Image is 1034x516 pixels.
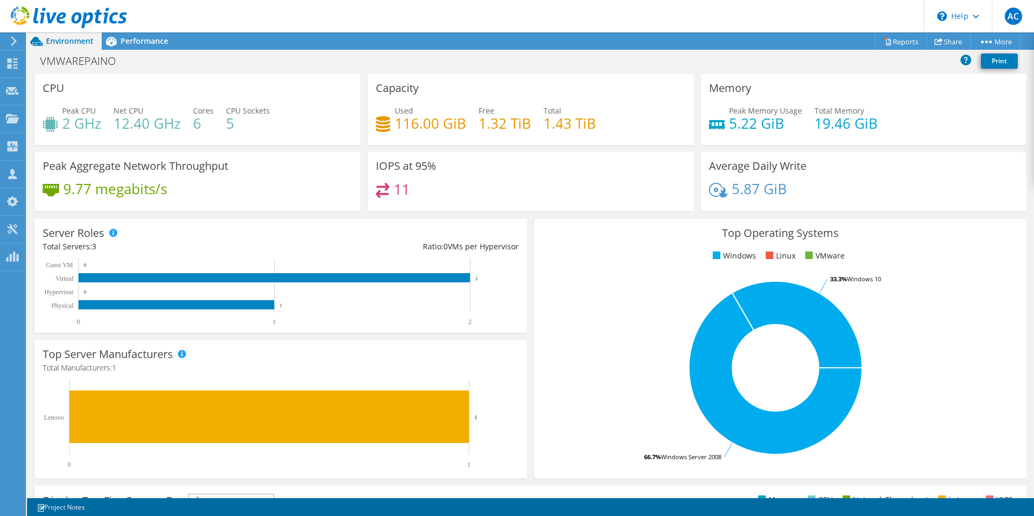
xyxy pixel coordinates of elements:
h3: IOPS at 95% [376,160,436,172]
text: 1 [474,414,478,420]
h4: 9.77 megabits/s [63,183,167,195]
h4: 19.46 GiB [814,117,878,129]
h4: 12.40 GHz [114,117,181,129]
span: 1 [112,362,116,373]
tspan: Windows 10 [847,275,881,283]
span: Peak Memory Usage [729,105,802,116]
span: Total [543,105,561,116]
div: Ratio: VMs per Hypervisor [281,241,519,253]
h3: Top Operating Systems [542,227,1018,239]
h3: Average Daily Write [709,160,806,172]
a: More [970,33,1020,50]
h4: 2 GHz [62,117,101,129]
text: 0 [84,262,87,268]
h4: 1.43 TiB [543,117,596,129]
h4: 1.32 TiB [479,117,531,129]
span: Performance [121,36,168,46]
span: Total Memory [814,105,864,116]
h4: 6 [193,117,214,129]
h3: Top Server Manufacturers [43,348,173,360]
a: Share [926,33,971,50]
h3: Server Roles [43,227,104,239]
h4: 11 [394,183,410,195]
text: Lenovo [44,414,64,421]
svg: \n [937,11,947,21]
h4: Total Manufacturers: [43,362,519,374]
li: IOPS [983,494,1013,506]
tspan: 33.3% [830,275,847,283]
h3: Peak Aggregate Network Throughput [43,160,228,172]
h4: 5 [226,117,270,129]
a: Reports [875,33,927,50]
h3: Memory [709,82,751,94]
li: VMware [803,250,845,262]
li: Windows [710,250,756,262]
span: Environment [46,36,94,46]
h4: 5.22 GiB [729,117,802,129]
span: Free [479,105,494,116]
div: Total Servers: [43,241,281,253]
a: Print [981,54,1018,69]
text: Physical [51,302,74,309]
li: Linux [763,250,796,262]
text: 2 [475,276,478,281]
a: Project Notes [29,500,92,514]
text: 1 [280,303,282,308]
span: Cores [193,105,214,116]
text: Guest VM [46,261,73,269]
tspan: 66.7% [644,453,661,461]
span: CPU Sockets [226,105,270,116]
li: Memory [755,494,798,506]
text: 2 [468,318,472,326]
text: Virtual [56,275,74,282]
span: 0 [443,241,448,252]
li: Network Throughput [840,494,929,506]
h4: 5.87 GiB [732,183,787,195]
span: AC [1005,8,1022,25]
span: Net CPU [114,105,143,116]
text: Hypervisor [44,288,74,296]
span: Used [395,105,413,116]
text: 1 [273,318,276,326]
span: 3 [92,241,96,252]
h3: Capacity [376,82,419,94]
tspan: Windows Server 2008 [661,453,721,461]
text: 0 [84,289,87,295]
h1: VMWAREPAINO [35,55,132,67]
li: CPU [805,494,833,506]
text: 1 [467,461,470,468]
span: IOPS [189,494,274,507]
h3: CPU [43,82,64,94]
text: 0 [68,461,71,468]
text: 0 [77,318,80,326]
span: Peak CPU [62,105,96,116]
li: Latency [936,494,976,506]
h4: 116.00 GiB [395,117,466,129]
